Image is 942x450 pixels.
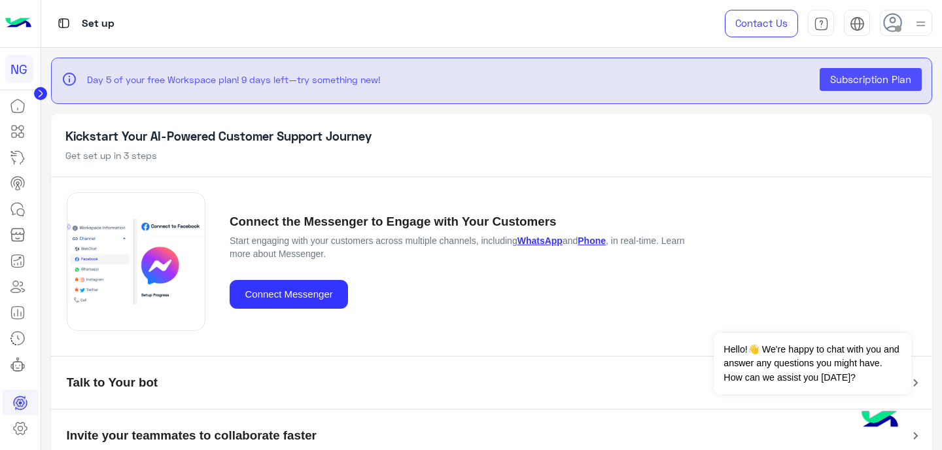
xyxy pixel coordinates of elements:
img: tab [56,15,72,31]
a: Contact Us [725,10,798,37]
h5: Connect the Messenger to Engage with Your Customers [230,215,706,230]
span: Hello!👋 We're happy to chat with you and answer any questions you might have. How can we assist y... [714,333,911,394]
a: WhatsApp [517,235,563,246]
img: tab [850,16,865,31]
span: info [61,71,77,87]
p: Set up [82,15,114,33]
img: profile [913,16,929,32]
button: Connect Messenger [230,280,348,309]
p: Start engaging with your customers across multiple channels, including and , in real-time. Learn ... [230,234,706,260]
span: Subscription Plan [830,73,911,85]
img: Logo [5,10,31,37]
span: Get set up in 3 steps [65,150,157,161]
h5: Invite your teammates to collaborate faster [67,428,317,443]
h5: Kickstart Your AI-Powered Customer Support Journey [65,129,918,144]
button: Subscription Plan [820,68,922,92]
h5: Talk to Your bot [67,375,158,390]
mat-expansion-panel-header: Talk to Your bot [51,356,933,409]
p: Day 5 of your free Workspace plan! 9 days left—try something new! [87,73,811,86]
img: hulul-logo.png [857,398,903,443]
a: tab [808,10,834,37]
a: Phone [578,235,606,246]
img: tab [814,16,829,31]
div: NG [5,55,33,83]
img: Accordion Section Image [67,192,205,331]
